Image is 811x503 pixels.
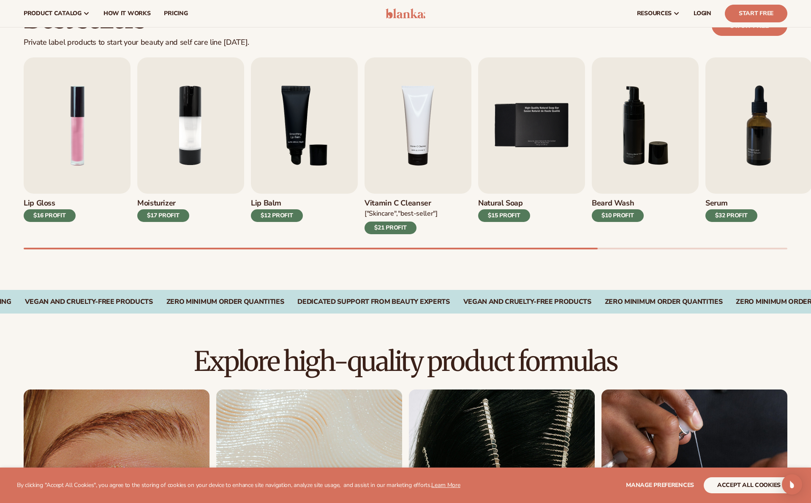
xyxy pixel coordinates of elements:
[166,298,284,306] div: ZERO MINIMUM ORDER QUANTITIES
[626,481,694,489] span: Manage preferences
[164,10,188,17] span: pricing
[478,57,585,234] a: 5 / 9
[24,5,249,33] h2: Best sellers
[637,10,672,17] span: resources
[694,10,711,17] span: LOGIN
[478,209,530,222] div: $15 PROFIT
[705,209,757,222] div: $32 PROFIT
[704,477,794,493] button: accept all cookies
[626,477,694,493] button: Manage preferences
[592,209,644,222] div: $10 PROFIT
[605,298,723,306] div: Zero Minimum Order QuantitieS
[365,57,471,234] a: 4 / 9
[24,10,82,17] span: product catalog
[251,209,303,222] div: $12 PROFIT
[24,347,787,376] h2: Explore high-quality product formulas
[24,57,131,234] a: 1 / 9
[592,57,699,234] a: 6 / 9
[386,8,426,19] img: logo
[297,298,449,306] div: DEDICATED SUPPORT FROM BEAUTY EXPERTS
[725,5,787,22] a: Start Free
[25,298,153,306] div: VEGAN AND CRUELTY-FREE PRODUCTS
[17,482,460,489] p: By clicking "Accept All Cookies", you agree to the storing of cookies on your device to enhance s...
[24,38,249,47] div: Private label products to start your beauty and self care line [DATE].
[251,57,358,234] a: 3 / 9
[24,199,76,208] h3: Lip Gloss
[365,222,416,234] div: $21 PROFIT
[137,209,189,222] div: $17 PROFIT
[592,199,644,208] h3: Beard Wash
[365,209,438,218] div: ["Skincare","Best-seller"]
[251,199,303,208] h3: Lip Balm
[24,209,76,222] div: $16 PROFIT
[137,199,189,208] h3: Moisturizer
[782,474,802,495] div: Open Intercom Messenger
[103,10,151,17] span: How It Works
[365,199,438,208] h3: Vitamin C Cleanser
[463,298,591,306] div: Vegan and Cruelty-Free Products
[137,57,244,234] a: 2 / 9
[478,199,530,208] h3: Natural Soap
[705,199,757,208] h3: Serum
[431,481,460,489] a: Learn More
